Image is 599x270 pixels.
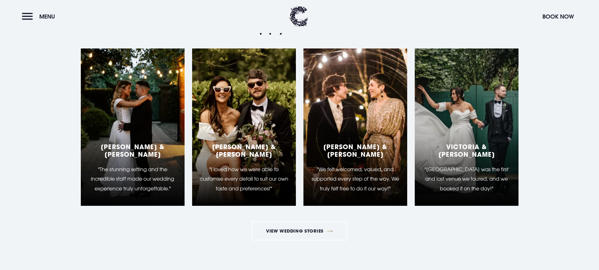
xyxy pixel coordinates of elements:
span: Menu [39,13,55,20]
h5: [PERSON_NAME] & [PERSON_NAME] [311,143,400,158]
h5: [PERSON_NAME] & [PERSON_NAME] [88,143,177,158]
a: [PERSON_NAME] & [PERSON_NAME] "We felt welcomed, valued, and supported every step of the way. We ... [303,48,407,206]
p: "[GEOGRAPHIC_DATA] was the first and last venue we toured, and we booked it on the day!" [422,165,511,193]
p: "I loved how we were able to customise every detail to suit our own taste and preferences!" [200,165,288,193]
a: Victoria & [PERSON_NAME] "[GEOGRAPHIC_DATA] was the first and last venue we toured, and we booked... [415,48,519,206]
p: "The stunning setting and the incredible staff made our wedding experience truly unforgettable." [88,165,177,193]
a: View Wedding Stories [252,222,347,240]
button: Book Now [539,10,577,23]
p: "We felt welcomed, valued, and supported every step of the way. We truly felt free to do it our w... [311,165,400,193]
h5: Victoria & [PERSON_NAME] [422,143,511,158]
a: [PERSON_NAME] & [PERSON_NAME] "The stunning setting and the incredible staff made our wedding exp... [81,48,185,206]
button: Menu [22,10,58,23]
h5: [PERSON_NAME] & [PERSON_NAME] [200,143,288,158]
a: [PERSON_NAME] & [PERSON_NAME] "I loved how we were able to customise every detail to suit our own... [192,48,296,206]
img: Clandeboye Lodge [289,6,308,27]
